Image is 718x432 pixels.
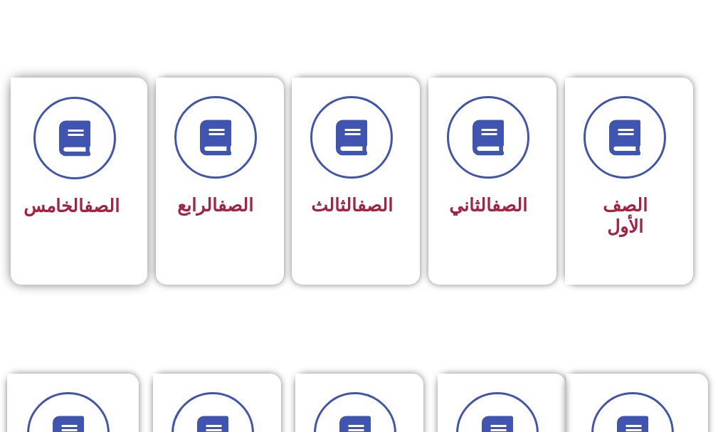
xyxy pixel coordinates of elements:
a: الصف [357,195,393,216]
a: الصف [492,195,527,216]
a: الصف [84,196,120,216]
span: الرابع [177,195,253,216]
span: الثالث [311,195,393,216]
span: الثاني [449,195,527,216]
span: الخامس [23,196,120,216]
span: الصف الأول [603,195,648,237]
a: الصف [218,195,253,216]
